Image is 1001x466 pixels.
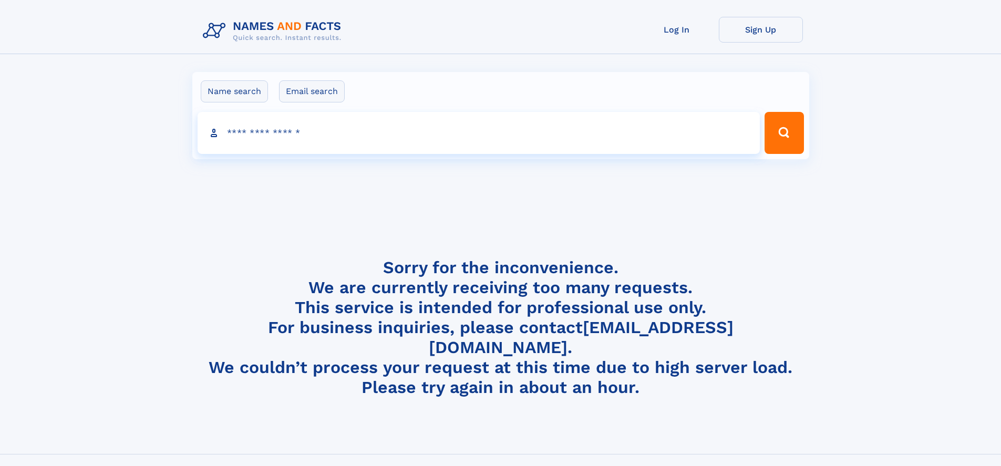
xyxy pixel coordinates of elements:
[279,80,345,102] label: Email search
[199,257,803,398] h4: Sorry for the inconvenience. We are currently receiving too many requests. This service is intend...
[719,17,803,43] a: Sign Up
[429,317,734,357] a: [EMAIL_ADDRESS][DOMAIN_NAME]
[201,80,268,102] label: Name search
[635,17,719,43] a: Log In
[765,112,803,154] button: Search Button
[198,112,760,154] input: search input
[199,17,350,45] img: Logo Names and Facts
